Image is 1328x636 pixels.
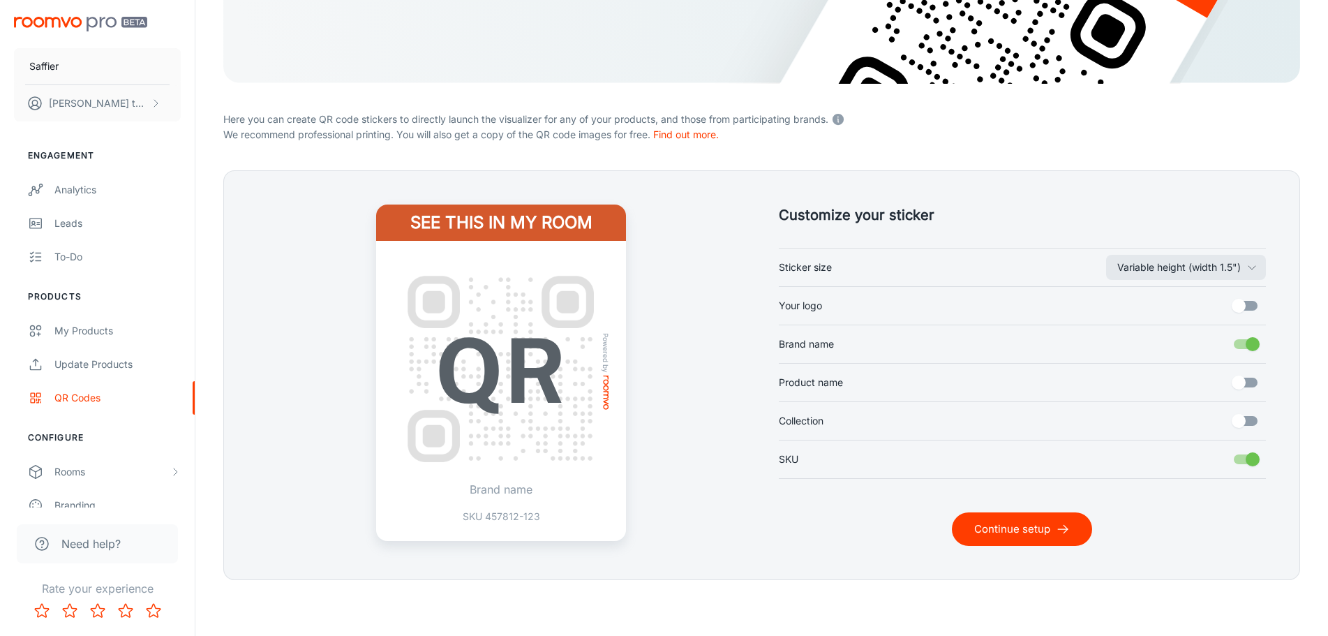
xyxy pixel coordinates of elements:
div: My Products [54,323,181,339]
p: SKU 457812-123 [463,509,540,524]
img: QR Code Example [393,261,609,478]
a: Find out more. [653,128,719,140]
div: Rooms [54,464,170,480]
div: To-do [54,249,181,265]
p: We recommend professional printing. You will also get a copy of the QR code images for free. [223,127,1300,142]
p: Rate your experience [11,580,184,597]
button: Rate 1 star [28,597,56,625]
button: Rate 5 star [140,597,167,625]
button: Rate 3 star [84,597,112,625]
button: Sticker size [1106,255,1266,280]
h4: See this in my room [376,205,626,241]
span: Your logo [779,298,822,313]
span: Need help? [61,535,121,552]
div: Update Products [54,357,181,372]
span: SKU [779,452,798,467]
span: Collection [779,413,823,429]
span: Sticker size [779,260,832,275]
div: Leads [54,216,181,231]
p: Here you can create QR code stickers to directly launch the visualizer for any of your products, ... [223,109,1300,127]
button: Continue setup [952,512,1092,546]
button: Rate 2 star [56,597,84,625]
img: roomvo [604,375,609,409]
img: Roomvo PRO Beta [14,17,147,31]
button: Saffier [14,48,181,84]
p: Brand name [463,481,540,498]
span: Brand name [779,337,834,352]
p: Saffier [29,59,59,74]
span: Product name [779,375,843,390]
button: Rate 4 star [112,597,140,625]
h5: Customize your sticker [779,205,1267,225]
button: [PERSON_NAME] ten Broeke [14,85,181,121]
span: Powered by [599,332,613,372]
div: Analytics [54,182,181,198]
div: Branding [54,498,181,513]
p: [PERSON_NAME] ten Broeke [49,96,147,111]
div: QR Codes [54,390,181,406]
